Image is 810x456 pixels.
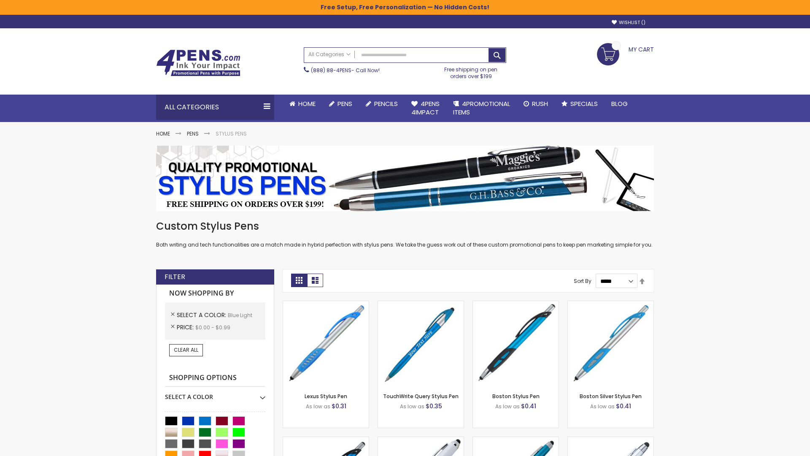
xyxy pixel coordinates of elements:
[156,130,170,137] a: Home
[555,95,605,113] a: Specials
[473,301,559,387] img: Boston Stylus Pen-Blue - Light
[165,369,265,387] strong: Shopping Options
[177,311,228,319] span: Select A Color
[174,346,198,353] span: Clear All
[156,220,654,249] div: Both writing and tech functionalities are a match made in hybrid perfection with stylus pens. We ...
[611,99,628,108] span: Blog
[304,48,355,62] a: All Categories
[283,95,322,113] a: Home
[574,277,591,285] label: Sort By
[568,301,653,387] img: Boston Silver Stylus Pen-Blue - Light
[283,437,369,444] a: Lexus Metallic Stylus Pen-Blue - Light
[283,301,369,308] a: Lexus Stylus Pen-Blue - Light
[580,393,642,400] a: Boston Silver Stylus Pen
[453,99,510,117] span: 4PROMOTIONAL ITEMS
[311,67,351,74] a: (888) 88-4PENS
[473,437,559,444] a: Lory Metallic Stylus Pen-Blue - Light
[495,403,520,410] span: As low as
[322,95,359,113] a: Pens
[612,19,645,26] a: Wishlist
[305,393,347,400] a: Lexus Stylus Pen
[156,220,654,233] h1: Custom Stylus Pens
[383,393,459,400] a: TouchWrite Query Stylus Pen
[605,95,634,113] a: Blog
[298,99,316,108] span: Home
[568,301,653,308] a: Boston Silver Stylus Pen-Blue - Light
[532,99,548,108] span: Rush
[570,99,598,108] span: Specials
[426,402,442,410] span: $0.35
[165,285,265,302] strong: Now Shopping by
[308,51,351,58] span: All Categories
[400,403,424,410] span: As low as
[291,274,307,287] strong: Grid
[492,393,540,400] a: Boston Stylus Pen
[473,301,559,308] a: Boston Stylus Pen-Blue - Light
[187,130,199,137] a: Pens
[568,437,653,444] a: Silver Cool Grip Stylus Pen-Blue - Light
[436,63,507,80] div: Free shipping on pen orders over $199
[411,99,440,117] span: 4Pens 4impact
[517,95,555,113] a: Rush
[332,402,346,410] span: $0.31
[378,437,464,444] a: Kimberly Logo Stylus Pens-LT-Blue
[165,387,265,401] div: Select A Color
[590,403,615,410] span: As low as
[337,99,352,108] span: Pens
[616,402,631,410] span: $0.41
[378,301,464,308] a: TouchWrite Query Stylus Pen-Blue Light
[405,95,446,122] a: 4Pens4impact
[359,95,405,113] a: Pencils
[283,301,369,387] img: Lexus Stylus Pen-Blue - Light
[378,301,464,387] img: TouchWrite Query Stylus Pen-Blue Light
[374,99,398,108] span: Pencils
[216,130,247,137] strong: Stylus Pens
[156,95,274,120] div: All Categories
[228,312,252,319] span: Blue Light
[521,402,536,410] span: $0.41
[156,49,240,76] img: 4Pens Custom Pens and Promotional Products
[311,67,380,74] span: - Call Now!
[169,344,203,356] a: Clear All
[306,403,330,410] span: As low as
[446,95,517,122] a: 4PROMOTIONALITEMS
[156,146,654,211] img: Stylus Pens
[177,323,195,331] span: Price
[165,272,185,282] strong: Filter
[195,324,230,331] span: $0.00 - $0.99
